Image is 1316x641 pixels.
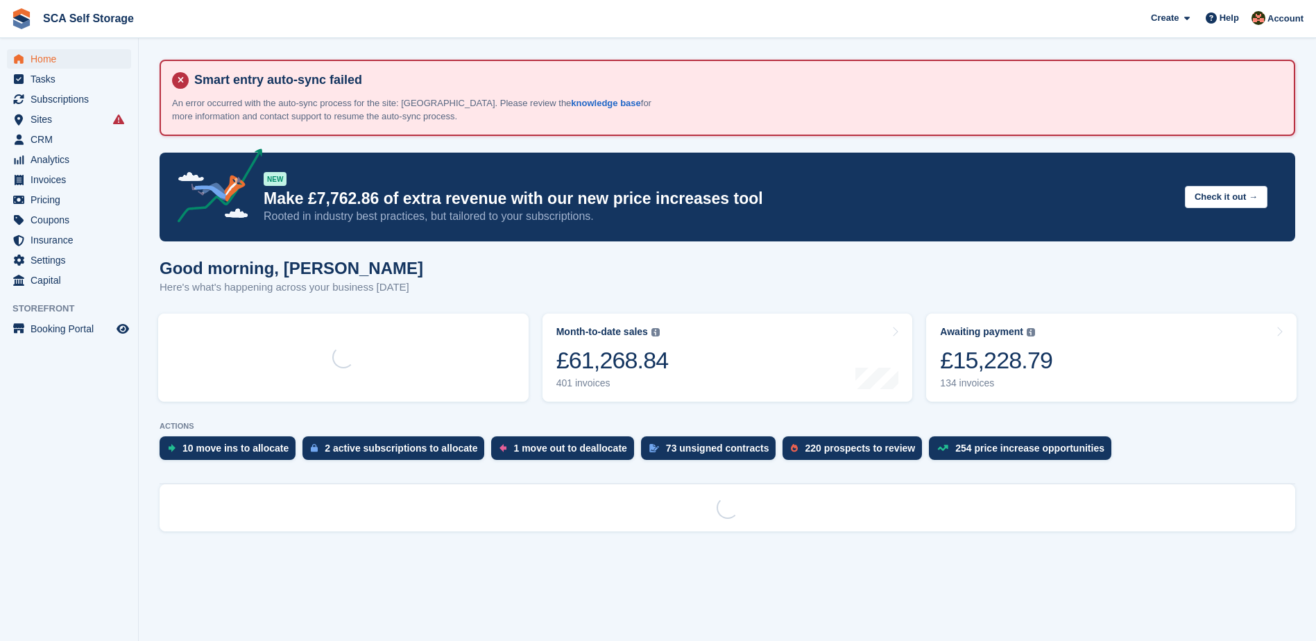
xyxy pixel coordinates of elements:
a: menu [7,89,131,109]
a: menu [7,230,131,250]
span: Subscriptions [31,89,114,109]
div: 401 invoices [556,377,669,389]
a: menu [7,69,131,89]
a: menu [7,250,131,270]
img: active_subscription_to_allocate_icon-d502201f5373d7db506a760aba3b589e785aa758c864c3986d89f69b8ff3... [311,443,318,452]
span: Help [1220,11,1239,25]
a: Awaiting payment £15,228.79 134 invoices [926,314,1297,402]
img: move_ins_to_allocate_icon-fdf77a2bb77ea45bf5b3d319d69a93e2d87916cf1d5bf7949dd705db3b84f3ca.svg [168,444,176,452]
i: Smart entry sync failures have occurred [113,114,124,125]
img: price_increase_opportunities-93ffe204e8149a01c8c9dc8f82e8f89637d9d84a8eef4429ea346261dce0b2c0.svg [937,445,948,451]
div: 1 move out to deallocate [513,443,626,454]
p: Rooted in industry best practices, but tailored to your subscriptions. [264,209,1174,224]
div: 134 invoices [940,377,1052,389]
span: Coupons [31,210,114,230]
img: stora-icon-8386f47178a22dfd0bd8f6a31ec36ba5ce8667c1dd55bd0f319d3a0aa187defe.svg [11,8,32,29]
span: Account [1267,12,1304,26]
img: Sarah Race [1251,11,1265,25]
button: Check it out → [1185,186,1267,209]
span: Sites [31,110,114,129]
span: Tasks [31,69,114,89]
a: menu [7,190,131,210]
h1: Good morning, [PERSON_NAME] [160,259,423,277]
a: menu [7,210,131,230]
img: icon-info-grey-7440780725fd019a000dd9b08b2336e03edf1995a4989e88bcd33f0948082b44.svg [651,328,660,336]
a: Preview store [114,320,131,337]
a: menu [7,130,131,149]
a: 10 move ins to allocate [160,436,302,467]
img: icon-info-grey-7440780725fd019a000dd9b08b2336e03edf1995a4989e88bcd33f0948082b44.svg [1027,328,1035,336]
span: Booking Portal [31,319,114,339]
a: menu [7,170,131,189]
div: £61,268.84 [556,346,669,375]
a: 73 unsigned contracts [641,436,783,467]
span: Storefront [12,302,138,316]
a: menu [7,150,131,169]
div: £15,228.79 [940,346,1052,375]
img: contract_signature_icon-13c848040528278c33f63329250d36e43548de30e8caae1d1a13099fd9432cc5.svg [649,444,659,452]
a: SCA Self Storage [37,7,139,30]
a: 220 prospects to review [783,436,929,467]
span: CRM [31,130,114,149]
a: menu [7,271,131,290]
div: 2 active subscriptions to allocate [325,443,477,454]
div: Awaiting payment [940,326,1023,338]
a: menu [7,49,131,69]
span: Create [1151,11,1179,25]
a: 1 move out to deallocate [491,436,640,467]
a: Month-to-date sales £61,268.84 401 invoices [542,314,913,402]
img: move_outs_to_deallocate_icon-f764333ba52eb49d3ac5e1228854f67142a1ed5810a6f6cc68b1a99e826820c5.svg [499,444,506,452]
span: Insurance [31,230,114,250]
h4: Smart entry auto-sync failed [189,72,1283,88]
p: Here's what's happening across your business [DATE] [160,280,423,296]
div: 254 price increase opportunities [955,443,1104,454]
div: 10 move ins to allocate [182,443,289,454]
span: Settings [31,250,114,270]
div: Month-to-date sales [556,326,648,338]
div: 220 prospects to review [805,443,915,454]
span: Invoices [31,170,114,189]
div: 73 unsigned contracts [666,443,769,454]
p: An error occurred with the auto-sync process for the site: [GEOGRAPHIC_DATA]. Please review the f... [172,96,658,123]
a: 254 price increase opportunities [929,436,1118,467]
span: Home [31,49,114,69]
a: knowledge base [571,98,640,108]
div: NEW [264,172,287,186]
span: Capital [31,271,114,290]
img: price-adjustments-announcement-icon-8257ccfd72463d97f412b2fc003d46551f7dbcb40ab6d574587a9cd5c0d94... [166,148,263,228]
a: 2 active subscriptions to allocate [302,436,491,467]
span: Analytics [31,150,114,169]
a: menu [7,110,131,129]
span: Pricing [31,190,114,210]
img: prospect-51fa495bee0391a8d652442698ab0144808aea92771e9ea1ae160a38d050c398.svg [791,444,798,452]
a: menu [7,319,131,339]
p: Make £7,762.86 of extra revenue with our new price increases tool [264,189,1174,209]
p: ACTIONS [160,422,1295,431]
